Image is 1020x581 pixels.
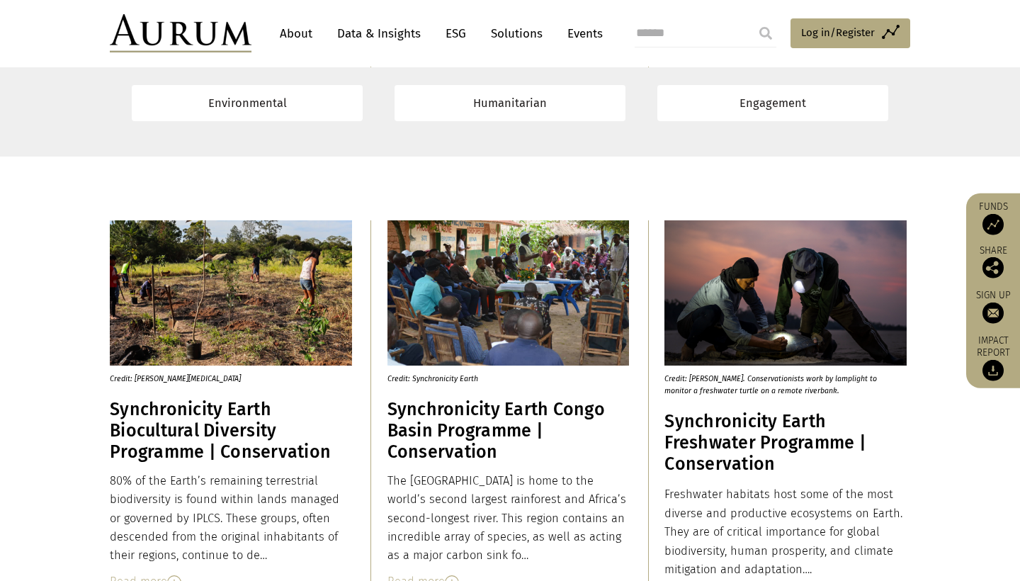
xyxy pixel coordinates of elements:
input: Submit [752,19,780,47]
a: Log in/Register [790,18,910,48]
a: Humanitarian [395,85,625,121]
h3: Synchronicity Earth Freshwater Programme | Conservation [664,411,907,475]
img: Aurum [110,14,251,52]
a: Engagement [657,85,888,121]
p: Credit: Synchronicity Earth [387,366,617,385]
div: Freshwater habitats host some of the most diverse and productive ecosystems on Earth. They are of... [664,485,907,579]
div: The [GEOGRAPHIC_DATA] is home to the world’s second largest rainforest and Africa’s second-longes... [387,472,630,565]
a: ESG [438,21,473,47]
a: Data & Insights [330,21,428,47]
img: Sign up to our newsletter [982,303,1004,324]
a: About [273,21,319,47]
a: Solutions [484,21,550,47]
a: Impact report [973,334,1013,381]
p: Credit: [PERSON_NAME]. Conservationists work by lamplight to monitor a freshwater turtle on a rem... [664,366,894,397]
a: Sign up [973,289,1013,324]
div: 80% of the Earth’s remaining terrestrial biodiversity is found within lands managed or governed b... [110,472,352,565]
a: Events [560,21,603,47]
span: Log in/Register [801,24,875,41]
a: Funds [973,201,1013,235]
div: Share [973,246,1013,278]
h3: Synchronicity Earth Congo Basin Programme | Conservation [387,399,630,463]
img: Share this post [982,257,1004,278]
p: Credit: [PERSON_NAME][MEDICAL_DATA] [110,366,339,385]
a: Environmental [132,85,363,121]
img: Access Funds [982,214,1004,235]
h3: Synchronicity Earth Biocultural Diversity Programme | Conservation [110,399,352,463]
